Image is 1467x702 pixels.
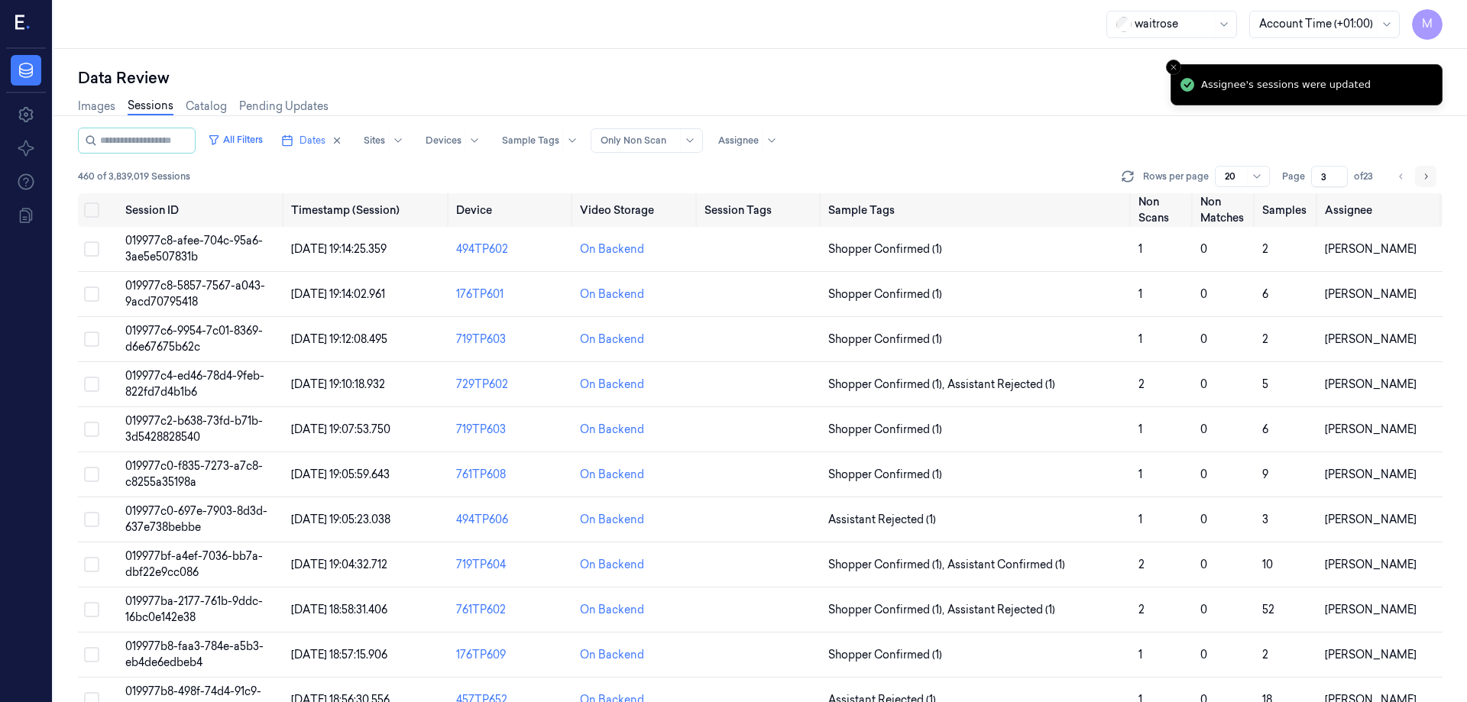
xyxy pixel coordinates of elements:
button: Select row [84,557,99,572]
button: All Filters [202,128,269,152]
div: On Backend [580,512,644,528]
div: 494TP606 [456,512,568,528]
span: 019977ba-2177-761b-9ddc-16bc0e142e38 [125,594,263,624]
span: 0 [1200,648,1207,662]
span: [DATE] 19:05:23.038 [291,513,390,526]
th: Sample Tags [822,193,1132,227]
span: [DATE] 19:14:02.961 [291,287,385,301]
span: [DATE] 19:07:53.750 [291,422,390,436]
div: On Backend [580,467,644,483]
span: 019977c6-9954-7c01-8369-d6e67675b62c [125,324,263,354]
span: 1 [1138,422,1142,436]
th: Device [450,193,574,227]
span: 2 [1262,332,1268,346]
span: 1 [1138,287,1142,301]
span: Dates [300,134,325,147]
span: 0 [1200,422,1207,436]
span: Assistant Rejected (1) [947,377,1055,393]
span: Shopper Confirmed (1) [828,467,942,483]
span: Page [1282,170,1305,183]
span: 0 [1200,242,1207,256]
span: Shopper Confirmed (1) , [828,602,947,618]
div: Data Review [78,67,1443,89]
th: Assignee [1319,193,1443,227]
span: Shopper Confirmed (1) [828,422,942,438]
th: Timestamp (Session) [285,193,450,227]
span: 9 [1262,467,1268,481]
span: 5 [1262,377,1268,391]
span: 1 [1138,513,1142,526]
span: 10 [1262,558,1273,571]
span: 2 [1262,242,1268,256]
span: 0 [1200,513,1207,526]
div: On Backend [580,557,644,573]
span: [PERSON_NAME] [1325,558,1417,571]
button: Select all [84,202,99,218]
nav: pagination [1391,166,1436,187]
a: Catalog [186,99,227,115]
span: 6 [1262,422,1268,436]
span: 52 [1262,603,1274,616]
span: [DATE] 19:14:25.359 [291,242,387,256]
span: [DATE] 19:04:32.712 [291,558,387,571]
span: 3 [1262,513,1268,526]
span: Shopper Confirmed (1) [828,241,942,257]
button: Select row [84,422,99,437]
div: Assignee's sessions were updated [1201,77,1371,92]
span: 0 [1200,603,1207,616]
span: 019977c8-afee-704c-95a6-3ae5e507831b [125,234,263,264]
button: Select row [84,467,99,482]
div: 719TP603 [456,332,568,348]
a: Pending Updates [239,99,329,115]
span: M [1412,9,1443,40]
p: Rows per page [1143,170,1209,183]
span: of 23 [1354,170,1378,183]
button: Close toast [1166,60,1181,75]
span: [DATE] 18:58:31.406 [291,603,387,616]
span: [DATE] 18:57:15.906 [291,648,387,662]
span: 019977c0-f835-7273-a7c8-c8255a35198a [125,459,263,489]
span: 1 [1138,242,1142,256]
div: On Backend [580,602,644,618]
span: [PERSON_NAME] [1325,603,1417,616]
div: On Backend [580,241,644,257]
span: Shopper Confirmed (1) [828,647,942,663]
span: [PERSON_NAME] [1325,513,1417,526]
a: Sessions [128,98,173,115]
div: 729TP602 [456,377,568,393]
span: 0 [1200,467,1207,481]
span: 019977b8-faa3-784e-a5b3-eb4de6edbeb4 [125,639,264,669]
span: 2 [1262,648,1268,662]
div: On Backend [580,377,644,393]
span: 0 [1200,558,1207,571]
span: Shopper Confirmed (1) , [828,557,947,573]
span: Assistant Rejected (1) [828,512,936,528]
span: 019977c0-697e-7903-8d3d-637e738bebbe [125,504,267,534]
div: On Backend [580,422,644,438]
button: Select row [84,377,99,392]
span: [PERSON_NAME] [1325,287,1417,301]
div: On Backend [580,332,644,348]
span: 0 [1200,377,1207,391]
span: [PERSON_NAME] [1325,648,1417,662]
button: Select row [84,241,99,257]
span: 1 [1138,467,1142,481]
span: [DATE] 19:10:18.932 [291,377,385,391]
button: Select row [84,512,99,527]
span: 0 [1200,332,1207,346]
span: 2 [1138,558,1145,571]
span: 019977c4-ed46-78d4-9feb-822fd7d4b1b6 [125,369,264,399]
button: Select row [84,332,99,347]
span: 2 [1138,603,1145,616]
span: [DATE] 19:12:08.495 [291,332,387,346]
button: Select row [84,286,99,302]
th: Video Storage [574,193,698,227]
span: Shopper Confirmed (1) [828,286,942,302]
div: 761TP608 [456,467,568,483]
div: 176TP601 [456,286,568,302]
div: On Backend [580,286,644,302]
span: 019977c2-b638-73fd-b71b-3d5428828540 [125,414,263,444]
span: 019977bf-a4ef-7036-bb7a-dbf22e9cc086 [125,549,263,579]
span: 460 of 3,839,019 Sessions [78,170,190,183]
a: Images [78,99,115,115]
